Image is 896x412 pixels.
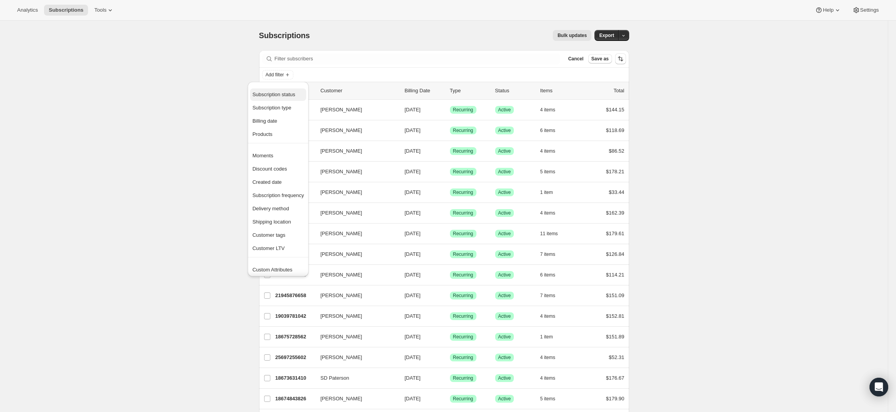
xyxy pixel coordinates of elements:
[540,146,564,157] button: 4 items
[316,351,394,364] button: [PERSON_NAME]
[316,124,394,137] button: [PERSON_NAME]
[540,311,564,322] button: 4 items
[252,179,282,185] span: Created date
[275,374,314,382] p: 18673631410
[275,249,624,260] div: 22378414258[PERSON_NAME][DATE]SuccessRecurringSuccessActive7 items$126.84
[540,148,556,154] span: 4 items
[275,166,624,177] div: 18676383922[PERSON_NAME][DATE]SuccessRecurringSuccessActive5 items$178.21
[540,334,553,340] span: 1 item
[823,7,833,13] span: Help
[498,148,511,154] span: Active
[453,189,473,195] span: Recurring
[540,393,564,404] button: 5 items
[405,272,421,278] span: [DATE]
[275,312,314,320] p: 19039781042
[540,251,556,257] span: 7 items
[870,378,888,396] div: Open Intercom Messenger
[12,5,42,16] button: Analytics
[614,87,624,95] p: Total
[453,396,473,402] span: Recurring
[316,310,394,322] button: [PERSON_NAME]
[316,269,394,281] button: [PERSON_NAME]
[568,56,583,62] span: Cancel
[321,250,362,258] span: [PERSON_NAME]
[453,231,473,237] span: Recurring
[609,189,624,195] span: $33.44
[498,396,511,402] span: Active
[810,5,846,16] button: Help
[540,228,566,239] button: 11 items
[316,227,394,240] button: [PERSON_NAME]
[316,331,394,343] button: [PERSON_NAME]
[453,354,473,361] span: Recurring
[540,169,556,175] span: 5 items
[540,189,553,195] span: 1 item
[450,87,489,95] div: Type
[453,148,473,154] span: Recurring
[252,267,293,273] span: Custom Attributes
[599,32,614,39] span: Export
[275,333,314,341] p: 18675728562
[498,210,511,216] span: Active
[540,272,556,278] span: 6 items
[606,210,624,216] span: $162.39
[606,334,624,340] span: $151.89
[405,189,421,195] span: [DATE]
[259,31,310,40] span: Subscriptions
[262,70,293,79] button: Add filter
[498,375,511,381] span: Active
[252,206,289,211] span: Delivery method
[498,292,511,299] span: Active
[588,54,612,63] button: Save as
[275,352,624,363] div: 25697255602[PERSON_NAME][DATE]SuccessRecurringSuccessActive4 items$52.31
[495,87,534,95] p: Status
[275,331,624,342] div: 18675728562[PERSON_NAME][DATE]SuccessRecurringSuccessActive1 item$151.89
[609,354,624,360] span: $52.31
[321,209,362,217] span: [PERSON_NAME]
[321,354,362,361] span: [PERSON_NAME]
[540,352,564,363] button: 4 items
[565,54,586,63] button: Cancel
[316,372,394,384] button: SD Paterson
[540,104,564,115] button: 4 items
[321,147,362,155] span: [PERSON_NAME]
[252,131,272,137] span: Products
[606,251,624,257] span: $126.84
[606,375,624,381] span: $176.67
[848,5,884,16] button: Settings
[405,87,444,95] p: Billing Date
[606,127,624,133] span: $118.69
[540,166,564,177] button: 5 items
[275,228,624,239] div: 23711908018[PERSON_NAME][DATE]SuccessRecurringSuccessActive11 items$179.61
[90,5,119,16] button: Tools
[49,7,83,13] span: Subscriptions
[275,187,624,198] div: 18677661874[PERSON_NAME][DATE]SuccessRecurringSuccessActive1 item$33.44
[540,231,558,237] span: 11 items
[540,87,579,95] div: Items
[606,272,624,278] span: $114.21
[275,395,314,403] p: 18674843826
[540,210,556,216] span: 4 items
[606,396,624,401] span: $179.90
[594,30,619,41] button: Export
[275,311,624,322] div: 19039781042[PERSON_NAME][DATE]SuccessRecurringSuccessActive4 items$152.81
[540,208,564,218] button: 4 items
[453,169,473,175] span: Recurring
[316,166,394,178] button: [PERSON_NAME]
[405,169,421,174] span: [DATE]
[321,395,362,403] span: [PERSON_NAME]
[405,313,421,319] span: [DATE]
[498,334,511,340] span: Active
[405,396,421,401] span: [DATE]
[275,87,624,95] div: IDCustomerBilling DateTypeStatusItemsTotal
[453,107,473,113] span: Recurring
[321,188,362,196] span: [PERSON_NAME]
[275,146,624,157] div: 26572259506[PERSON_NAME][DATE]SuccessRecurringSuccessActive4 items$86.52
[321,87,399,95] p: Customer
[540,354,556,361] span: 4 items
[606,292,624,298] span: $151.09
[252,105,291,111] span: Subscription type
[321,271,362,279] span: [PERSON_NAME]
[316,393,394,405] button: [PERSON_NAME]
[405,354,421,360] span: [DATE]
